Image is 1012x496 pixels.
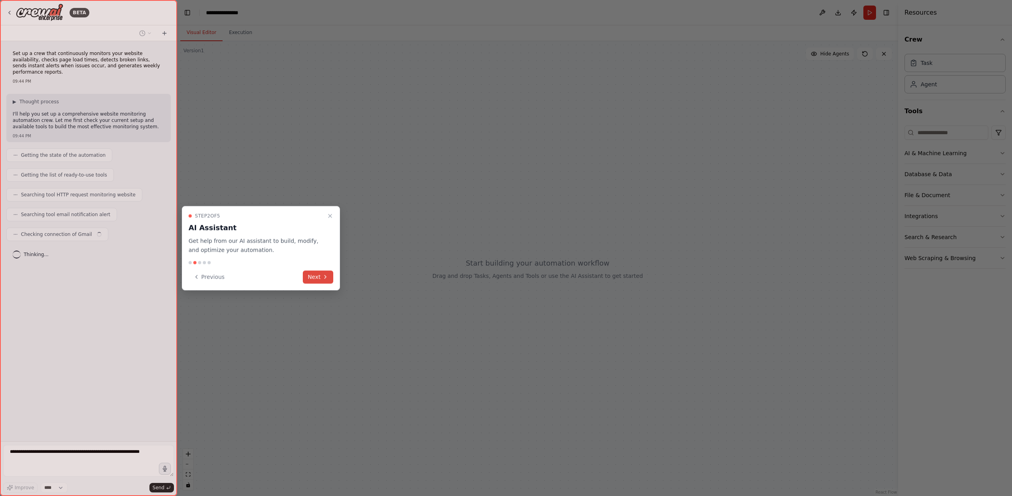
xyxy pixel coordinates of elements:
button: Previous [189,270,229,283]
h3: AI Assistant [189,222,324,234]
button: Hide left sidebar [182,7,193,18]
p: Get help from our AI assistant to build, modify, and optimize your automation. [189,237,324,255]
button: Close walkthrough [325,211,335,221]
span: Step 2 of 5 [195,213,220,219]
button: Next [303,270,333,283]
